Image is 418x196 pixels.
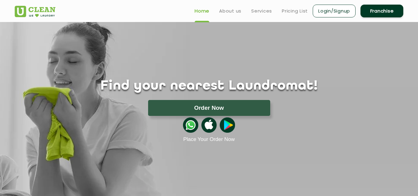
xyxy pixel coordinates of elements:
[360,5,403,17] a: Franchise
[15,6,55,17] img: UClean Laundry and Dry Cleaning
[251,7,272,15] a: Services
[201,117,217,133] img: apple-icon.png
[195,7,209,15] a: Home
[148,100,270,116] button: Order Now
[282,7,308,15] a: Pricing List
[313,5,356,17] a: Login/Signup
[219,7,241,15] a: About us
[183,117,198,133] img: whatsappicon.png
[10,79,408,94] h1: Find your nearest Laundromat!
[183,136,235,142] a: Place Your Order Now
[220,117,235,133] img: playstoreicon.png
